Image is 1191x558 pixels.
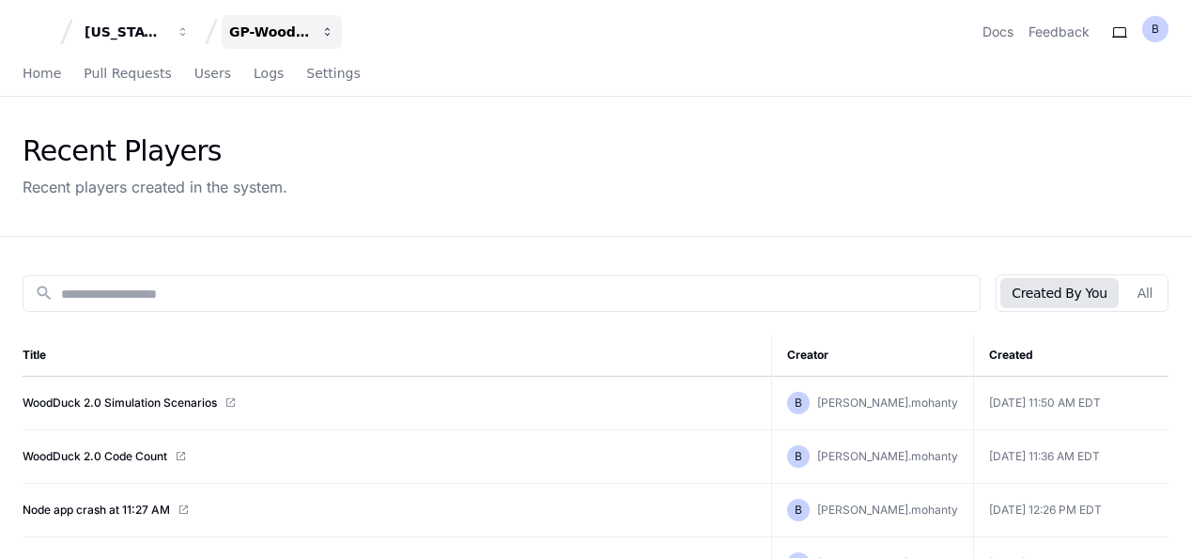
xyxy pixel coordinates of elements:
[1029,23,1090,41] button: Feedback
[795,395,802,411] h1: B
[23,176,287,198] div: Recent players created in the system.
[23,334,771,377] th: Title
[84,53,171,96] a: Pull Requests
[84,68,171,79] span: Pull Requests
[771,334,973,377] th: Creator
[973,377,1168,430] td: [DATE] 11:50 AM EDT
[1000,278,1118,308] button: Created By You
[229,23,310,41] div: GP-WoodDuck 2.0
[194,68,231,79] span: Users
[973,334,1168,377] th: Created
[817,449,958,463] span: [PERSON_NAME].mohanty
[973,430,1168,484] td: [DATE] 11:36 AM EDT
[306,53,360,96] a: Settings
[306,68,360,79] span: Settings
[222,15,342,49] button: GP-WoodDuck 2.0
[23,449,167,464] a: WoodDuck 2.0 Code Count
[35,284,54,302] mat-icon: search
[817,503,958,517] span: [PERSON_NAME].mohanty
[77,15,197,49] button: [US_STATE] Pacific
[23,53,61,96] a: Home
[23,134,287,168] div: Recent Players
[194,53,231,96] a: Users
[23,395,217,411] a: WoodDuck 2.0 Simulation Scenarios
[23,503,170,518] a: Node app crash at 11:27 AM
[23,68,61,79] span: Home
[795,449,802,464] h1: B
[1152,22,1159,37] h1: B
[1126,278,1164,308] button: All
[254,53,284,96] a: Logs
[795,503,802,518] h1: B
[1142,16,1168,42] button: B
[982,23,1013,41] a: Docs
[817,395,958,410] span: [PERSON_NAME].mohanty
[973,484,1168,537] td: [DATE] 12:26 PM EDT
[85,23,165,41] div: [US_STATE] Pacific
[254,68,284,79] span: Logs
